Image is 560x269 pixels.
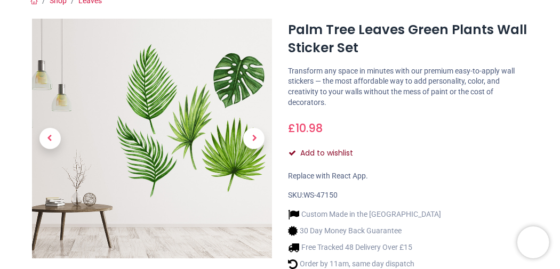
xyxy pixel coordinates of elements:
[39,128,61,149] span: Previous
[289,149,296,157] i: Add to wishlist
[32,19,272,258] img: Palm Tree Leaves Green Plants Wall Sticker Set
[288,66,528,108] p: Transform any space in minutes with our premium easy-to-apply wall stickers — the most affordable...
[32,55,68,223] a: Previous
[303,191,338,199] span: WS-47150
[288,120,323,136] span: £
[288,171,528,182] div: Replace with React App.
[517,226,549,258] iframe: Brevo live chat
[288,225,441,237] li: 30 Day Money Back Guarantee
[288,21,528,58] h1: Palm Tree Leaves Green Plants Wall Sticker Set
[288,242,441,253] li: Free Tracked 48 Delivery Over £15
[236,55,273,223] a: Next
[243,128,265,149] span: Next
[288,209,441,220] li: Custom Made in the [GEOGRAPHIC_DATA]
[288,190,528,201] div: SKU:
[295,120,323,136] span: 10.98
[288,144,362,162] button: Add to wishlistAdd to wishlist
